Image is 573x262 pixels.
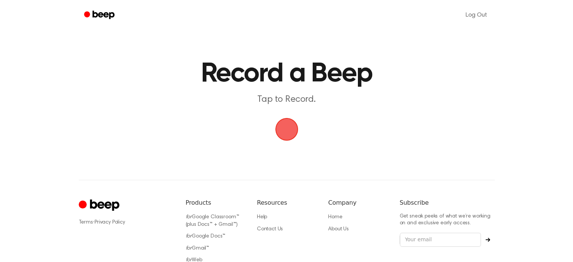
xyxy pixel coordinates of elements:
a: Help [257,215,267,220]
h6: Company [328,198,387,207]
h1: Record a Beep [94,60,480,87]
h6: Resources [257,198,316,207]
a: Beep [79,8,121,23]
input: Your email [400,233,481,247]
div: · [79,219,174,226]
a: forGoogle Classroom™ (plus Docs™ + Gmail™) [186,215,239,227]
a: Contact Us [257,227,283,232]
a: forGoogle Docs™ [186,234,226,239]
i: for [186,234,192,239]
i: for [186,246,192,251]
i: for [186,215,192,220]
h6: Products [186,198,245,207]
a: Log Out [458,6,495,24]
a: About Us [328,227,349,232]
button: Beep Logo [275,118,298,141]
a: Terms [79,220,93,225]
h6: Subscribe [400,198,495,207]
button: Subscribe [481,237,495,242]
a: Cruip [79,198,121,213]
p: Tap to Record. [142,93,431,106]
a: Home [328,215,342,220]
a: Privacy Policy [95,220,125,225]
p: Get sneak peeks of what we’re working on and exclusive early access. [400,213,495,227]
a: forGmail™ [186,246,209,251]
